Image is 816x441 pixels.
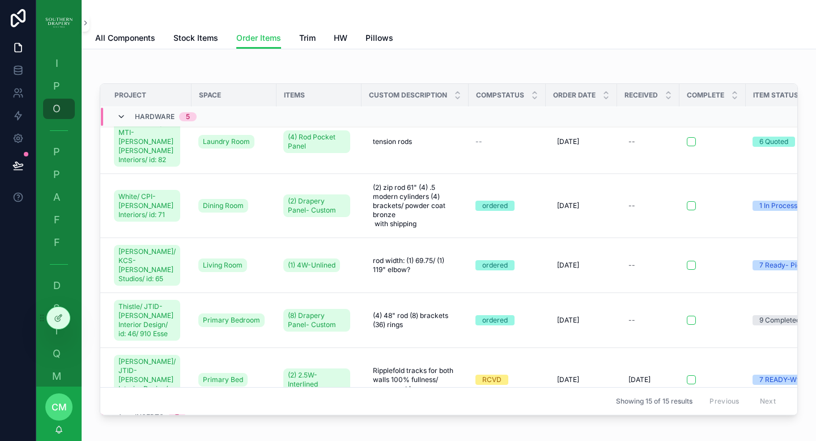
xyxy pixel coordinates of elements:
a: T [43,321,75,341]
a: A [43,187,75,207]
span: [DATE] [557,201,579,210]
span: Order Date [553,91,596,100]
div: 5 [186,112,190,121]
a: (8) Drapery Panel- Custom [283,309,350,332]
span: T [51,325,62,337]
span: S [51,303,62,314]
span: (1) 4W-Unlined [288,261,335,270]
span: White/ CPI- [PERSON_NAME] Interiors/ id: 71 [118,192,176,219]
a: Thistle/ JTID- [PERSON_NAME] Interior Design/ id: 46/ 910 Esse [114,300,180,341]
span: HW [334,32,347,44]
span: Ripplefold tracks for both walls 100% fullness/ monument bronze [373,366,457,393]
span: A [51,192,62,203]
a: Pillows [365,28,393,50]
div: 7 Ready- Pickup [759,260,813,270]
span: Project [114,91,146,100]
div: ordered [482,315,508,325]
a: M [43,366,75,387]
span: Hardware [135,112,175,121]
span: F [51,214,62,226]
span: F [51,237,62,248]
a: Flower Show/ MTI- [PERSON_NAME] [PERSON_NAME] Interiors/ id: 82 [114,117,180,167]
span: (4) 48" rod (8) brackets (36) rings [373,311,457,329]
a: Primary Bedroom [198,313,265,327]
span: Primary Bedroom [203,316,260,325]
span: [DATE] [557,316,579,325]
span: [PERSON_NAME]/ JTID- [PERSON_NAME] Interior Design/ id: 47 [118,357,176,402]
span: Dining Room [203,201,244,210]
span: (2) Drapery Panel- Custom [288,197,346,215]
a: F [43,210,75,230]
a: (2) Drapery Panel- Custom [283,194,350,217]
a: Dining Room [198,199,248,213]
span: Showing 15 of 15 results [616,397,692,406]
span: (2) zip rod 61" (4) .5 modern cylinders (4) brackets/ powder coat bronze with shipping [373,183,457,228]
a: (4) Rod Pocket Panel [283,130,350,153]
span: P [51,80,62,92]
div: 1 In Process [759,201,797,211]
div: -- [628,316,635,325]
span: Received [624,91,658,100]
span: Complete [687,91,724,100]
div: -- [628,201,635,210]
span: Custom Description [369,91,447,100]
a: P [43,164,75,185]
span: Primary Bed [203,375,243,384]
span: Stock Items [173,32,218,44]
a: [PERSON_NAME]/ KCS- [PERSON_NAME] Studios/ id: 65 [114,245,180,286]
span: -- [475,137,482,146]
img: App logo [45,14,73,32]
span: [DATE] [557,261,579,270]
span: All Components [95,32,155,44]
div: 9 Completed [759,315,800,325]
a: I [43,53,75,74]
span: cm [52,400,67,414]
a: P [43,76,75,96]
a: D [43,275,75,296]
a: Primary Bed [198,373,248,387]
div: -- [628,261,635,270]
span: (4) Rod Pocket Panel [288,133,346,151]
span: O [51,103,62,115]
span: (2) 2.5W-Interlined [288,371,346,389]
a: Laundry Room [198,135,254,149]
span: (8) Drapery Panel- Custom [288,311,346,329]
span: M [51,371,62,382]
span: rod width: (1) 69.75/ (1) 119" elbow? [373,256,457,274]
a: Living Room [198,258,247,272]
div: -- [628,137,635,146]
span: Trim [299,32,316,44]
a: O [43,99,75,119]
span: [PERSON_NAME]/ KCS- [PERSON_NAME] Studios/ id: 65 [118,247,176,283]
span: tension rods [373,137,412,146]
a: F [43,232,75,253]
a: Q [43,344,75,364]
div: 6 Quoted [759,137,788,147]
span: Flower Show/ MTI- [PERSON_NAME] [PERSON_NAME] Interiors/ id: 82 [118,119,176,164]
a: Stock Items [173,28,218,50]
a: Order Items [236,28,281,49]
div: ordered [482,201,508,211]
span: P [51,146,62,158]
span: D [51,280,62,291]
a: S [43,298,75,319]
span: Thistle/ JTID- [PERSON_NAME] Interior Design/ id: 46/ 910 Esse [118,302,176,338]
a: Trim [299,28,316,50]
a: White/ CPI- [PERSON_NAME] Interiors/ id: 71 [114,190,180,222]
a: P [43,142,75,162]
span: Pillows [365,32,393,44]
div: ordered [482,260,508,270]
span: I [51,58,62,69]
span: Items [284,91,305,100]
a: (1) 4W-Unlined [283,258,340,272]
a: All Components [95,28,155,50]
a: [PERSON_NAME]/ JTID- [PERSON_NAME] Interior Design/ id: 47 [114,355,180,405]
span: Living Room [203,261,243,270]
span: Space [199,91,221,100]
a: (2) 2.5W-Interlined [283,368,350,391]
span: Order Items [236,32,281,44]
div: scrollable content [36,45,82,387]
span: Q [51,348,62,359]
span: [DATE] [628,375,651,384]
span: [DATE] [557,137,579,146]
